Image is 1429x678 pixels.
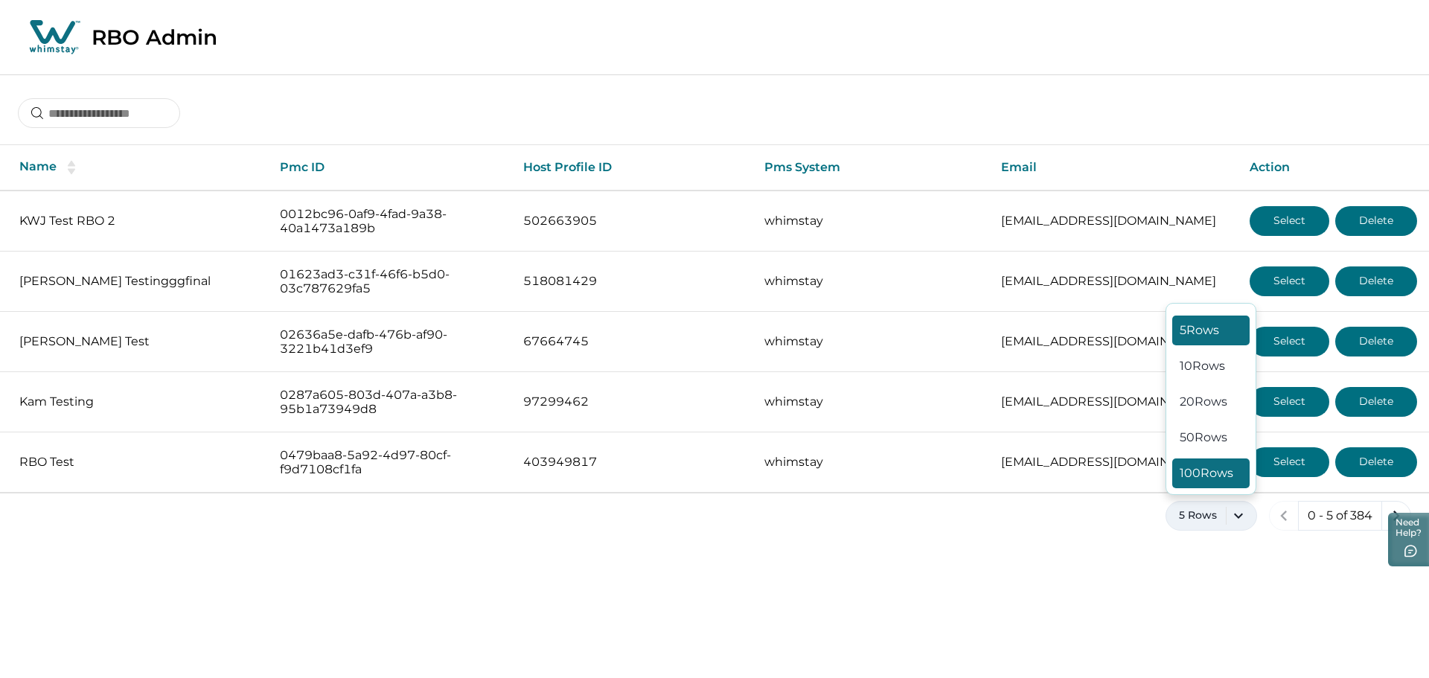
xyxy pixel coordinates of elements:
[764,274,978,289] p: whimstay
[1335,387,1417,417] button: Delete
[1172,351,1250,381] button: 10 Rows
[1335,206,1417,236] button: Delete
[764,334,978,349] p: whimstay
[280,207,499,236] p: 0012bc96-0af9-4fad-9a38-40a1473a189b
[523,394,741,409] p: 97299462
[19,274,256,289] p: [PERSON_NAME] Testingggfinal
[1001,274,1226,289] p: [EMAIL_ADDRESS][DOMAIN_NAME]
[280,448,499,477] p: 0479baa8-5a92-4d97-80cf-f9d7108cf1fa
[764,455,978,470] p: whimstay
[1298,501,1382,531] button: 0 - 5 of 384
[280,267,499,296] p: 01623ad3-c31f-46f6-b5d0-03c787629fa5
[523,214,741,228] p: 502663905
[1001,334,1226,349] p: [EMAIL_ADDRESS][DOMAIN_NAME]
[523,334,741,349] p: 67664745
[1250,206,1329,236] button: Select
[1001,214,1226,228] p: [EMAIL_ADDRESS][DOMAIN_NAME]
[1250,266,1329,296] button: Select
[764,394,978,409] p: whimstay
[764,214,978,228] p: whimstay
[1269,501,1299,531] button: previous page
[1250,387,1329,417] button: Select
[1172,458,1250,488] button: 100 Rows
[523,274,741,289] p: 518081429
[1172,423,1250,452] button: 50 Rows
[1335,327,1417,356] button: Delete
[752,145,990,191] th: Pms System
[989,145,1238,191] th: Email
[268,145,511,191] th: Pmc ID
[511,145,752,191] th: Host Profile ID
[1250,447,1329,477] button: Select
[57,160,86,175] button: sorting
[1381,501,1411,531] button: next page
[1308,508,1372,523] p: 0 - 5 of 384
[19,394,256,409] p: Kam Testing
[19,455,256,470] p: RBO Test
[523,455,741,470] p: 403949817
[1001,455,1226,470] p: [EMAIL_ADDRESS][DOMAIN_NAME]
[1166,501,1257,531] button: 5 Rows
[1172,387,1250,417] button: 20 Rows
[1001,394,1226,409] p: [EMAIL_ADDRESS][DOMAIN_NAME]
[280,327,499,356] p: 02636a5e-dafb-476b-af90-3221b41d3ef9
[19,334,256,349] p: [PERSON_NAME] Test
[1250,327,1329,356] button: Select
[19,214,256,228] p: KWJ Test RBO 2
[280,388,499,417] p: 0287a605-803d-407a-a3b8-95b1a73949d8
[1172,316,1250,345] button: 5 Rows
[1335,266,1417,296] button: Delete
[1335,447,1417,477] button: Delete
[1238,145,1429,191] th: Action
[92,25,217,50] p: RBO Admin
